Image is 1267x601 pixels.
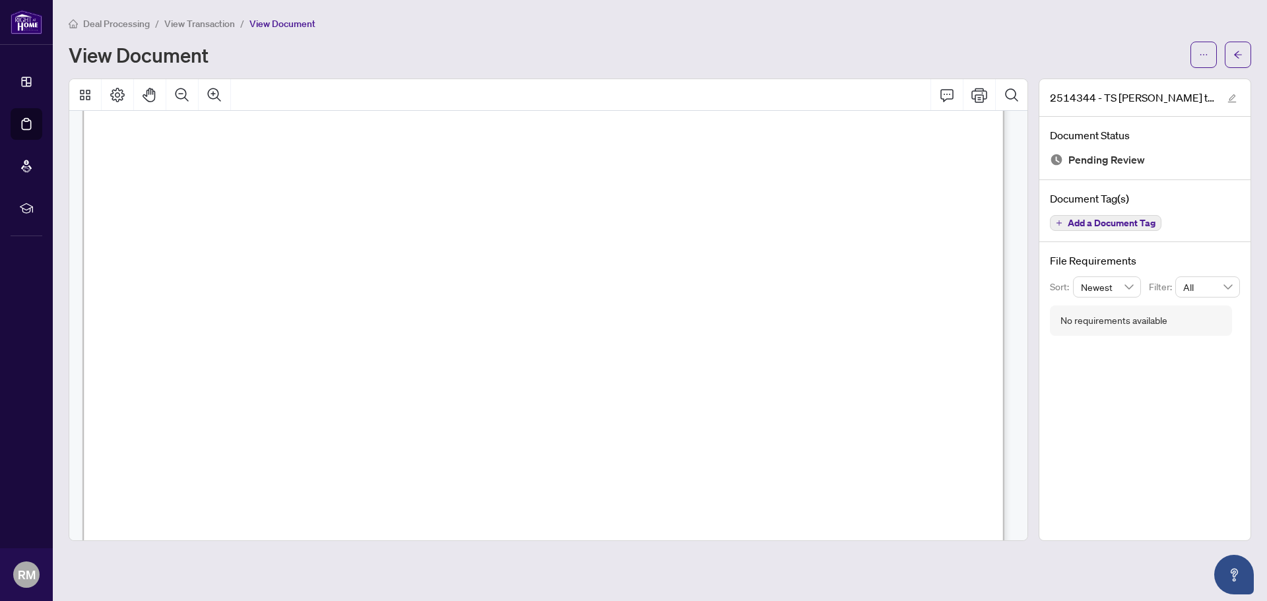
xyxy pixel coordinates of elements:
[1081,277,1134,297] span: Newest
[1050,191,1240,206] h4: Document Tag(s)
[1214,555,1254,594] button: Open asap
[11,10,42,34] img: logo
[240,16,244,31] li: /
[1183,277,1232,297] span: All
[69,44,209,65] h1: View Document
[164,18,235,30] span: View Transaction
[1050,90,1215,106] span: 2514344 - TS [PERSON_NAME] to review.pdf
[155,16,159,31] li: /
[1227,94,1237,103] span: edit
[1068,218,1155,228] span: Add a Document Tag
[69,19,78,28] span: home
[1233,50,1243,59] span: arrow-left
[1060,313,1167,328] div: No requirements available
[1050,215,1161,231] button: Add a Document Tag
[1199,50,1208,59] span: ellipsis
[1050,253,1240,269] h4: File Requirements
[249,18,315,30] span: View Document
[1050,280,1073,294] p: Sort:
[1149,280,1175,294] p: Filter:
[1050,153,1063,166] img: Document Status
[1068,151,1145,169] span: Pending Review
[1056,220,1062,226] span: plus
[83,18,150,30] span: Deal Processing
[18,565,36,584] span: RM
[1050,127,1240,143] h4: Document Status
